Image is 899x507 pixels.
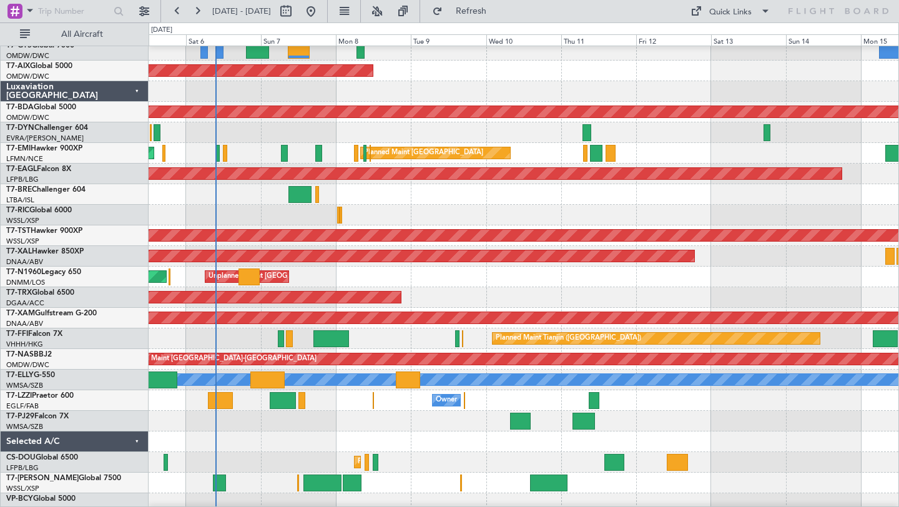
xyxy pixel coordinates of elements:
span: T7-PJ29 [6,413,34,420]
span: T7-NAS [6,351,34,358]
a: T7-N1960Legacy 650 [6,268,81,276]
span: T7-DYN [6,124,34,132]
span: VP-BCY [6,495,33,503]
div: Fri 12 [636,34,711,46]
span: T7-FFI [6,330,28,338]
span: T7-XAM [6,310,35,317]
a: EVRA/[PERSON_NAME] [6,134,84,143]
a: T7-BDAGlobal 5000 [6,104,76,111]
a: DNMM/LOS [6,278,45,287]
span: T7-EMI [6,145,31,152]
a: T7-FFIFalcon 7X [6,330,62,338]
div: Mon 8 [336,34,411,46]
div: Tue 9 [411,34,486,46]
input: Trip Number [38,2,110,21]
a: T7-XALHawker 850XP [6,248,84,255]
a: DGAA/ACC [6,298,44,308]
span: Refresh [445,7,498,16]
a: DNAA/ABV [6,257,43,267]
button: Refresh [426,1,501,21]
a: T7-TSTHawker 900XP [6,227,82,235]
button: All Aircraft [14,24,135,44]
a: WSSL/XSP [6,216,39,225]
div: Sun 7 [261,34,336,46]
a: OMDW/DWC [6,113,49,122]
span: T7-[PERSON_NAME] [6,475,79,482]
a: T7-PJ29Falcon 7X [6,413,69,420]
a: LTBA/ISL [6,195,34,205]
span: All Aircraft [32,30,132,39]
a: VHHH/HKG [6,340,43,349]
div: Sat 13 [711,34,786,46]
div: Unplanned Maint [GEOGRAPHIC_DATA] ([GEOGRAPHIC_DATA]) [209,267,414,286]
div: Planned Maint [GEOGRAPHIC_DATA]-[GEOGRAPHIC_DATA] [124,350,317,368]
div: Sat 6 [186,34,261,46]
span: T7-TRX [6,289,32,297]
a: T7-LZZIPraetor 600 [6,392,74,400]
div: Wed 10 [486,34,561,46]
span: T7-N1960 [6,268,41,276]
span: [DATE] - [DATE] [212,6,271,17]
a: T7-DYNChallenger 604 [6,124,88,132]
a: OMDW/DWC [6,51,49,61]
div: Planned Maint Tianjin ([GEOGRAPHIC_DATA]) [496,329,641,348]
a: LFPB/LBG [6,175,39,184]
span: CS-DOU [6,454,36,461]
div: [DATE] [151,25,172,36]
a: WSSL/XSP [6,484,39,493]
div: Quick Links [709,6,752,19]
a: VP-BCYGlobal 5000 [6,495,76,503]
a: WMSA/SZB [6,381,43,390]
span: T7-EAGL [6,165,37,173]
span: T7-LZZI [6,392,32,400]
a: EGLF/FAB [6,401,39,411]
a: WMSA/SZB [6,422,43,431]
a: T7-BREChallenger 604 [6,186,86,194]
div: Sun 14 [786,34,861,46]
a: T7-RICGlobal 6000 [6,207,72,214]
span: T7-AIX [6,62,30,70]
a: OMDW/DWC [6,360,49,370]
a: T7-NASBBJ2 [6,351,52,358]
span: T7-ELLY [6,372,34,379]
a: DNAA/ABV [6,319,43,328]
a: T7-ELLYG-550 [6,372,55,379]
a: LFPB/LBG [6,463,39,473]
span: T7-BRE [6,186,32,194]
span: T7-TST [6,227,31,235]
div: Planned Maint [GEOGRAPHIC_DATA] ([GEOGRAPHIC_DATA]) [358,453,554,471]
a: T7-XAMGulfstream G-200 [6,310,97,317]
div: Planned Maint [GEOGRAPHIC_DATA] [364,144,483,162]
a: WSSL/XSP [6,237,39,246]
a: LFMN/NCE [6,154,43,164]
a: T7-TRXGlobal 6500 [6,289,74,297]
a: CS-DOUGlobal 6500 [6,454,78,461]
span: T7-RIC [6,207,29,214]
span: T7-BDA [6,104,34,111]
a: OMDW/DWC [6,72,49,81]
div: Thu 11 [561,34,636,46]
button: Quick Links [684,1,777,21]
a: T7-EAGLFalcon 8X [6,165,71,173]
a: T7-AIXGlobal 5000 [6,62,72,70]
span: T7-XAL [6,248,32,255]
div: Owner [436,391,457,410]
a: T7-[PERSON_NAME]Global 7500 [6,475,121,482]
a: T7-EMIHawker 900XP [6,145,82,152]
